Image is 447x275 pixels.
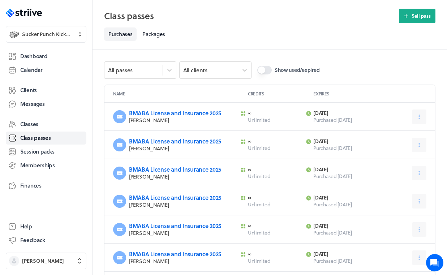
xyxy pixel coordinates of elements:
[313,110,367,116] p: [DATE]
[426,254,443,271] iframe: gist-messenger-bubble-iframe
[21,124,129,139] input: Search articles
[6,26,86,43] button: Sucker Punch KickboxingSucker Punch Kickboxing
[275,66,319,74] span: Show used/expired
[248,257,302,265] p: Unlimited
[6,132,86,145] a: Class passes
[22,257,64,265] span: [PERSON_NAME]
[313,194,367,201] p: [DATE]
[6,179,86,192] a: Finances
[6,220,86,233] a: Help
[183,66,207,74] div: All clients
[129,193,221,202] a: BMABA License and Insurance 2025
[20,100,45,108] span: Messages
[20,162,55,169] span: Memberships
[248,201,302,208] p: Unlimited
[313,257,367,265] p: Purchased [DATE]
[6,118,86,131] a: Classes
[248,229,302,236] p: Unlimited
[6,145,86,158] a: Session packs
[313,166,367,173] p: [DATE]
[313,173,367,180] p: Purchased [DATE]
[104,27,435,41] nav: Tabs
[313,229,367,236] p: Purchased [DATE]
[129,201,236,209] p: [PERSON_NAME]
[138,27,169,41] a: Packages
[20,120,38,128] span: Classes
[248,138,302,145] p: ∞
[313,138,367,145] p: [DATE]
[11,48,134,71] h2: We're here to help. Ask us anything!
[20,52,47,60] span: Dashboard
[108,66,133,74] div: All passes
[248,110,302,116] p: ∞
[248,251,302,257] p: ∞
[129,117,236,124] p: [PERSON_NAME]
[47,89,87,94] span: New conversation
[20,86,37,94] span: Clients
[6,84,86,97] a: Clients
[248,166,302,173] p: ∞
[129,250,221,258] a: BMABA License and Insurance 2025
[129,145,236,152] p: [PERSON_NAME]
[113,91,245,96] p: Name
[104,27,137,41] a: Purchases
[6,253,86,269] button: [PERSON_NAME]
[257,66,272,74] button: Show used/expired
[11,35,134,47] h1: Hi [PERSON_NAME]
[313,145,367,152] p: Purchased [DATE]
[6,234,86,247] button: Feedback
[22,31,73,38] span: Sucker Punch Kickboxing
[129,165,221,173] a: BMABA License and Insurance 2025
[129,173,236,180] p: [PERSON_NAME]
[248,145,302,152] p: Unlimited
[6,98,86,111] a: Messages
[412,13,431,19] span: Sell pass
[129,137,221,145] a: BMABA License and Insurance 2025
[6,159,86,172] a: Memberships
[104,9,395,23] h2: Class passes
[399,9,435,23] button: Sell pass
[129,258,236,265] p: [PERSON_NAME]
[129,222,221,230] a: BMABA License and Insurance 2025
[20,66,43,74] span: Calendar
[10,112,135,121] p: Find an answer quickly
[20,148,54,155] span: Session packs
[6,64,86,77] a: Calendar
[313,91,426,96] p: Expires
[20,182,42,189] span: Finances
[313,201,367,208] p: Purchased [DATE]
[313,116,367,124] p: Purchased [DATE]
[11,84,133,99] button: New conversation
[313,223,367,229] p: [DATE]
[6,50,86,63] a: Dashboard
[20,134,51,142] span: Class passes
[313,251,367,257] p: [DATE]
[248,91,310,96] p: Credits
[9,29,19,39] img: Sucker Punch Kickboxing
[248,194,302,201] p: ∞
[248,173,302,180] p: Unlimited
[129,229,236,237] p: [PERSON_NAME]
[20,223,32,230] span: Help
[20,236,45,244] span: Feedback
[248,223,302,229] p: ∞
[129,109,221,117] a: BMABA License and Insurance 2025
[248,116,302,124] p: Unlimited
